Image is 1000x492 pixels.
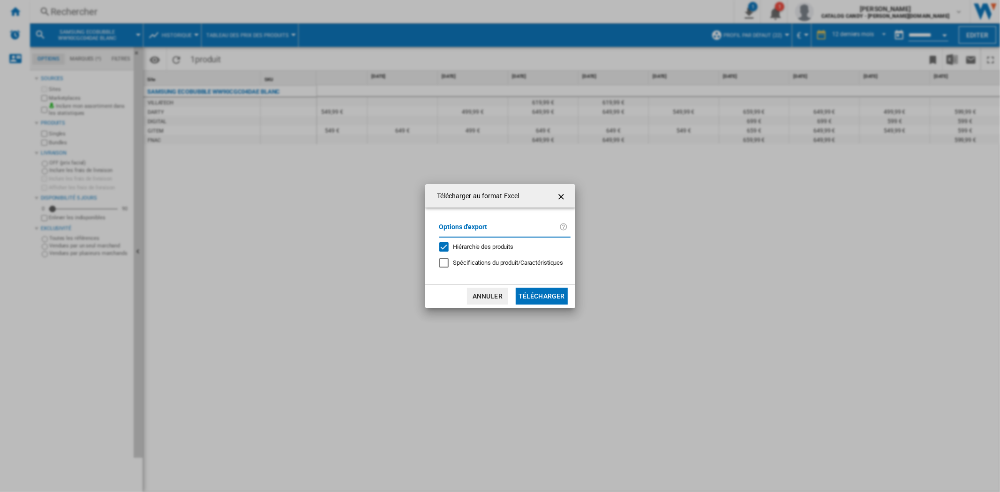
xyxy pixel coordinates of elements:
[453,243,514,250] span: Hiérarchie des produits
[516,288,568,305] button: Télécharger
[556,191,568,202] ng-md-icon: getI18NText('BUTTONS.CLOSE_DIALOG')
[425,184,575,307] md-dialog: Télécharger au ...
[433,192,519,201] h4: Télécharger au format Excel
[439,222,559,239] label: Options d'export
[453,259,564,267] div: S'applique uniquement à la vision catégorie
[553,186,571,205] button: getI18NText('BUTTONS.CLOSE_DIALOG')
[439,242,563,251] md-checkbox: Hiérarchie des produits
[467,288,508,305] button: Annuler
[453,259,564,266] span: Spécifications du produit/Caractéristiques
